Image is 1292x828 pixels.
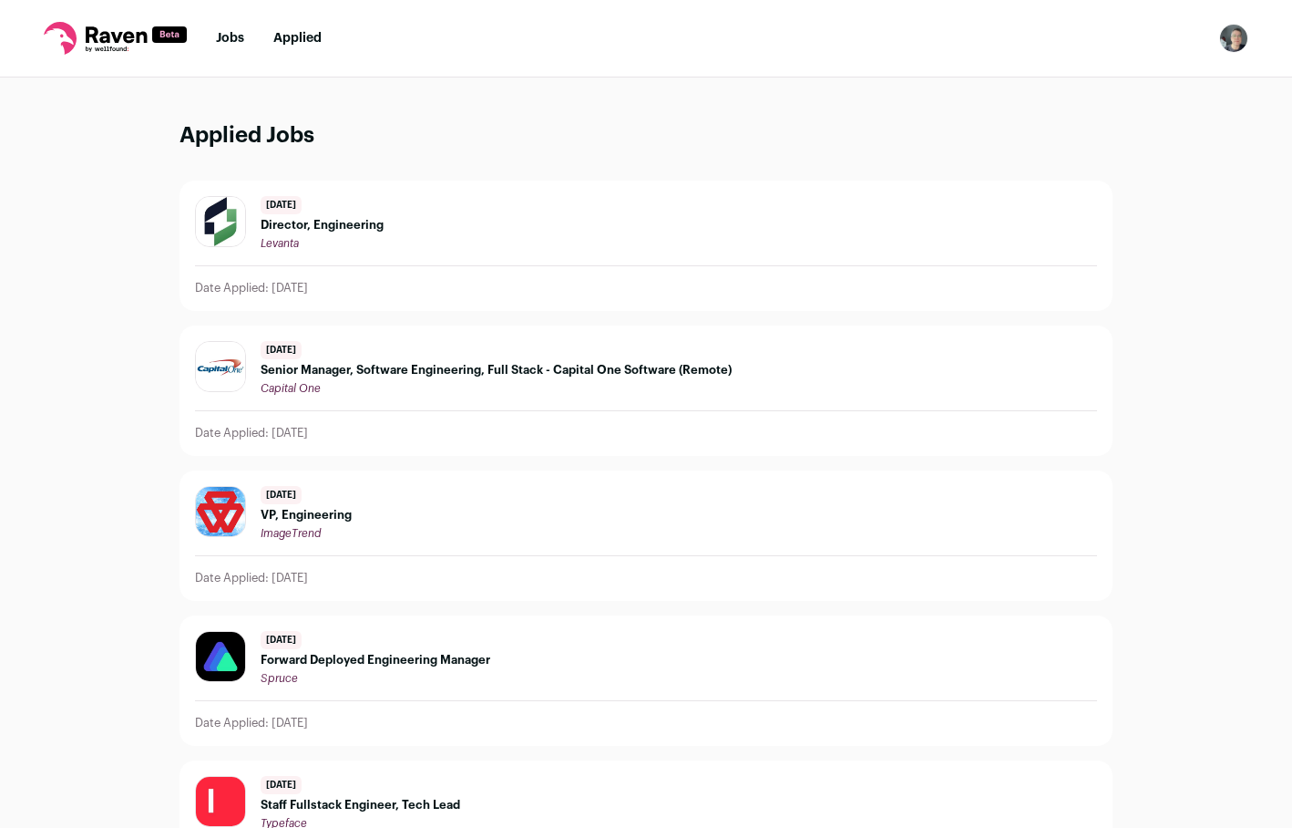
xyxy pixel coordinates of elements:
[196,777,245,826] img: de87d362b7f453e83d1cc1db1b854ebd3a6672851113d3011b2d415f84f47e0d.jpg
[261,776,302,794] span: [DATE]
[195,281,308,295] p: Date Applied: [DATE]
[195,716,308,730] p: Date Applied: [DATE]
[261,673,298,684] span: Spruce
[261,196,302,214] span: [DATE]
[261,218,384,233] span: Director, Engineering
[261,341,302,359] span: [DATE]
[261,653,490,668] span: Forward Deployed Engineering Manager
[180,471,1112,600] a: [DATE] VP, Engineering ImageTrend Date Applied: [DATE]
[180,181,1112,310] a: [DATE] Director, Engineering Levanta Date Applied: [DATE]
[1219,24,1248,53] img: 19514210-medium_jpg
[261,528,321,539] span: ImageTrend
[261,631,302,649] span: [DATE]
[273,32,322,45] a: Applied
[196,487,245,536] img: 09d2befd347306436df4311b686b5d290af2a9167ce81e8bea865516df00586b.jpg
[261,798,460,812] span: Staff Fullstack Engineer, Tech Lead
[261,238,299,249] span: Levanta
[196,632,245,681] img: a5e4f23570ccbe80d6029e56fab1cc4797ce05ba389c3f8ed39f77343f93c83d.jpg
[195,571,308,585] p: Date Applied: [DATE]
[196,197,245,246] img: 00d3bec5103b63c4d17afac0bbfe4fc40254df649d13b46c820bad3b3d73617d.jpg
[180,326,1112,455] a: [DATE] Senior Manager, Software Engineering, Full Stack - Capital One Software (Remote) Capital O...
[216,32,244,45] a: Jobs
[180,616,1112,745] a: [DATE] Forward Deployed Engineering Manager Spruce Date Applied: [DATE]
[261,508,352,523] span: VP, Engineering
[261,486,302,504] span: [DATE]
[196,342,245,391] img: 24b4cd1a14005e1eb0453b1a75ab48f7ab5ae425408ff78ab99c55fada566dcb.jpg
[261,383,321,394] span: Capital One
[1219,24,1248,53] button: Open dropdown
[179,121,1113,151] h1: Applied Jobs
[195,426,308,440] p: Date Applied: [DATE]
[261,363,732,378] span: Senior Manager, Software Engineering, Full Stack - Capital One Software (Remote)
